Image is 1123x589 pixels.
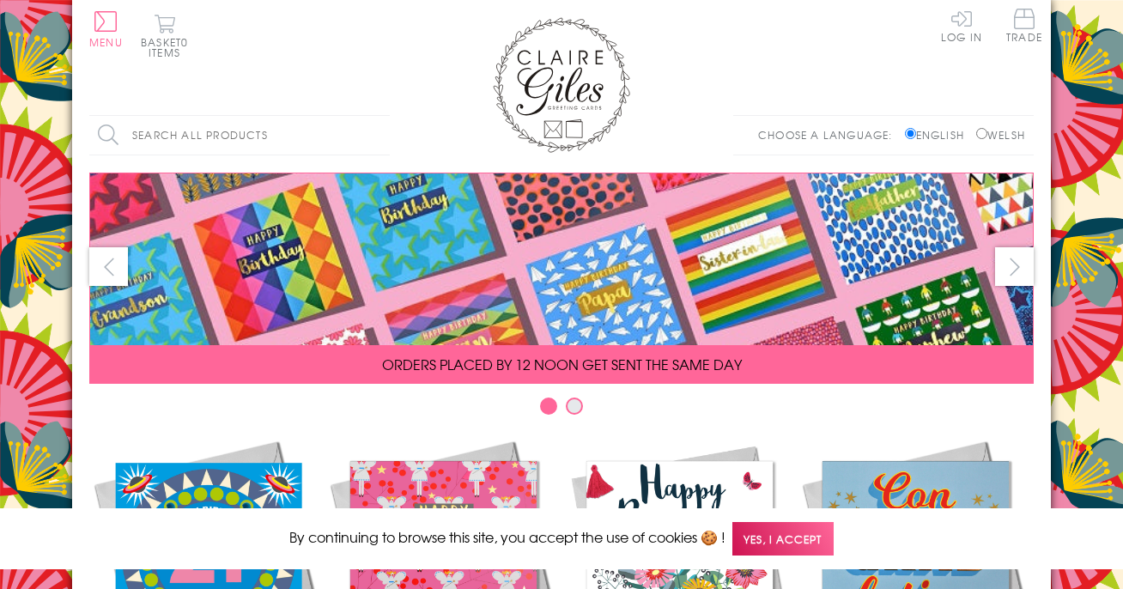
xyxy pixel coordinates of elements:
span: Yes, I accept [732,522,834,556]
span: ORDERS PLACED BY 12 NOON GET SENT THE SAME DAY [382,354,742,374]
button: prev [89,247,128,286]
button: Basket0 items [141,14,188,58]
input: Welsh [976,128,987,139]
p: Choose a language: [758,127,901,143]
label: English [905,127,973,143]
span: Trade [1006,9,1042,42]
button: Carousel Page 1 (Current Slide) [540,398,557,415]
input: English [905,128,916,139]
span: 0 items [149,34,188,60]
a: Log In [941,9,982,42]
a: Trade [1006,9,1042,46]
button: next [995,247,1034,286]
input: Search [373,116,390,155]
span: Menu [89,34,123,50]
button: Menu [89,11,123,47]
label: Welsh [976,127,1025,143]
img: Claire Giles Greetings Cards [493,17,630,153]
div: Carousel Pagination [89,397,1034,423]
button: Carousel Page 2 [566,398,583,415]
input: Search all products [89,116,390,155]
